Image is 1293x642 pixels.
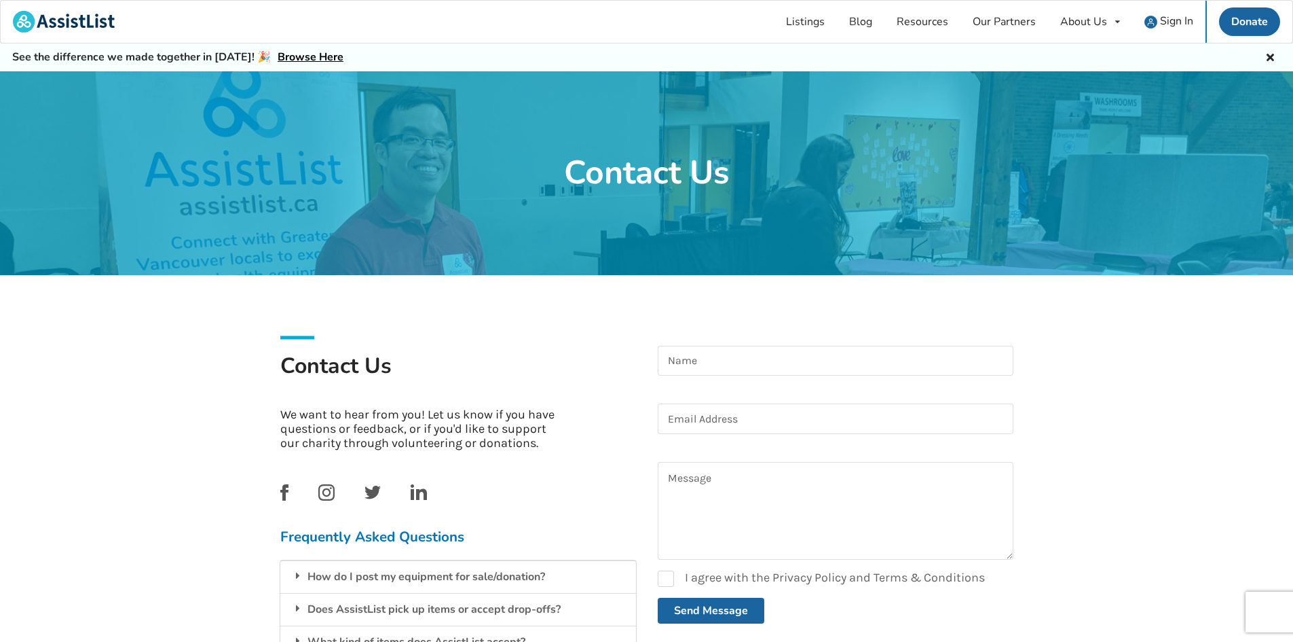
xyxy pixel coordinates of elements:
input: Email Address [658,404,1013,434]
div: How do I post my equipment for sale/donation? [280,560,636,593]
img: facebook_link [280,484,288,501]
a: Donate [1219,7,1280,36]
h1: Contact Us [564,152,729,194]
a: Resources [884,1,960,43]
img: user icon [1144,16,1157,29]
a: Our Partners [960,1,1048,43]
div: Does AssistList pick up items or accept drop-offs? [280,593,636,626]
img: linkedin_link [411,484,427,500]
a: Listings [774,1,837,43]
span: Sign In [1160,14,1193,29]
h1: Contact Us [280,352,636,397]
button: Send Message [658,598,764,624]
a: user icon Sign In [1132,1,1205,43]
img: instagram_link [318,484,335,501]
div: About Us [1060,16,1107,27]
h3: Frequently Asked Questions [280,528,636,546]
img: twitter_link [364,486,381,499]
img: assistlist-logo [13,11,115,33]
label: I agree with the Privacy Policy and Terms & Conditions [658,571,985,587]
input: Name [658,346,1013,376]
h5: See the difference we made together in [DATE]! 🎉 [12,50,343,65]
p: We want to hear from you! Let us know if you have questions or feedback, or if you'd like to supp... [280,408,565,450]
a: Browse Here [278,50,343,65]
a: Blog [837,1,884,43]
